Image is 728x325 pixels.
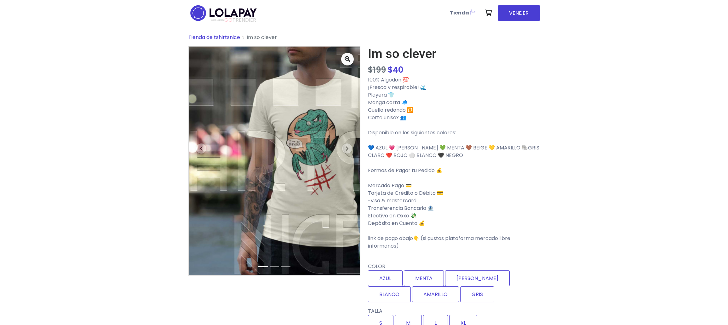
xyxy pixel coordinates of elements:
nav: breadcrumb [188,34,540,46]
label: AMARILLO [412,286,459,302]
img: Lolapay Plus [469,8,477,16]
label: [PERSON_NAME] [445,270,510,286]
label: AZUL [368,270,403,286]
span: Producto en oferta [368,64,388,76]
h1: Im so clever [368,46,540,61]
label: GRIS [460,286,494,302]
s: $ [368,64,386,76]
img: medium_1716335085348.jpeg [189,47,360,275]
span: 199 [373,64,386,76]
span: 40 [393,64,403,76]
p: 100% Algodón 💯 ¡Fresca y respirable! 🌊 Playera 👕 Manga corta 🧢 Cuello redondo 🔁 Corte unisex 👥 Di... [368,76,540,250]
label: BLANCO [368,286,411,302]
img: logo [188,3,259,23]
span: TRENDIER [210,17,256,23]
div: $ [368,64,540,76]
label: MENTA [404,270,444,286]
a: Tienda de tshirtsnice [188,34,240,41]
div: COLOR [368,260,540,305]
span: GO [224,16,232,24]
b: Tienda [450,9,469,16]
a: VENDER [498,5,540,21]
span: POWERED BY [210,18,224,22]
span: Im so clever [247,34,277,41]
